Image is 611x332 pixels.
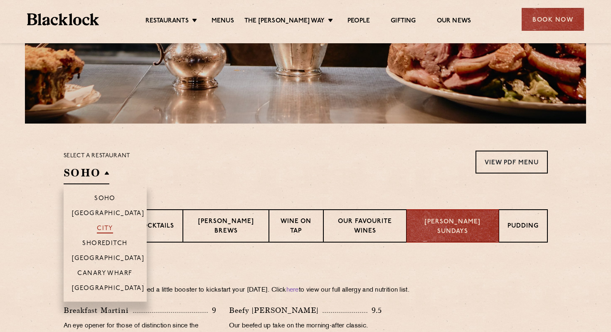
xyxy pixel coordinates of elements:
[64,263,548,274] h3: Eye openers
[391,17,416,26] a: Gifting
[94,195,116,203] p: Soho
[64,166,109,184] h2: SOHO
[229,305,323,316] p: Beefy [PERSON_NAME]
[475,151,548,173] a: View PDF Menu
[82,240,128,248] p: Shoreditch
[64,305,133,316] p: Breakfast Martini
[137,222,174,232] p: Cocktails
[347,17,370,26] a: People
[72,210,145,218] p: [GEOGRAPHIC_DATA]
[508,222,539,232] p: Pudding
[286,287,299,293] a: here
[192,217,260,237] p: [PERSON_NAME] Brews
[332,217,398,237] p: Our favourite wines
[77,270,132,278] p: Canary Wharf
[367,305,382,316] p: 9.5
[64,285,548,296] p: If you had a big [DATE] or need a little booster to kickstart your [DATE]. Click to view our full...
[522,8,584,31] div: Book Now
[27,13,99,25] img: BL_Textured_Logo-footer-cropped.svg
[437,17,471,26] a: Our News
[278,217,315,237] p: Wine on Tap
[145,17,189,26] a: Restaurants
[415,218,490,236] p: [PERSON_NAME] Sundays
[72,255,145,263] p: [GEOGRAPHIC_DATA]
[244,17,325,26] a: The [PERSON_NAME] Way
[64,151,131,161] p: Select a restaurant
[97,225,113,233] p: City
[72,285,145,293] p: [GEOGRAPHIC_DATA]
[212,17,234,26] a: Menus
[208,305,217,316] p: 9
